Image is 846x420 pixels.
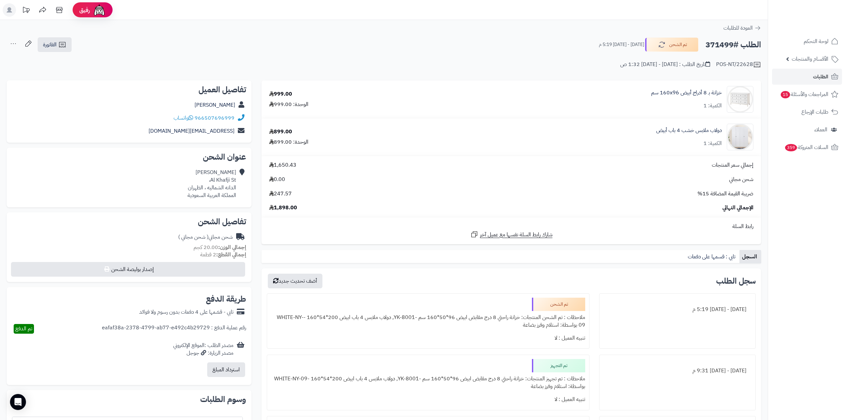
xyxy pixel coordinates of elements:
[43,41,57,49] span: الفاتورة
[269,138,308,146] div: الوحدة: 899.00
[102,324,246,334] div: رقم عملية الدفع : eafaf38a-2378-4799-ab77-e492c4b29729
[10,394,26,410] div: Open Intercom Messenger
[15,325,32,333] span: تم الدفع
[801,107,828,117] span: طلبات الإرجاع
[173,349,233,357] div: مصدر الزيارة: جوجل
[772,33,842,49] a: لوحة التحكم
[139,308,233,316] div: تابي - قسّمها على 4 دفعات بدون رسوم ولا فوائد
[12,86,246,94] h2: تفاصيل العميل
[269,90,292,98] div: 999.00
[780,90,828,99] span: المراجعات والأسئلة
[18,3,34,18] a: تحديثات المنصة
[645,38,698,52] button: تم الشحن
[705,38,761,52] h2: الطلب #371499
[729,176,753,183] span: شحن مجاني
[271,332,585,345] div: تنبيه العميل : لا
[271,311,585,332] div: ملاحظات : تم الشحن المنتجات: خزانة راحتي 8 درج مقابض ابيض 96*50*160 سم -YK-8001, دولاب ملابس 4 با...
[470,230,553,239] a: شارك رابط السلة نفسها مع عميل آخر
[801,5,840,19] img: logo-2.png
[271,393,585,406] div: تنبيه العميل : لا
[195,101,235,109] a: [PERSON_NAME]
[206,295,246,303] h2: طريقة الدفع
[269,161,296,169] span: 1,650.43
[271,372,585,393] div: ملاحظات : تم تجهيز المنتجات: خزانة راحتي 8 درج مقابض ابيض 96*50*160 سم -YK-8001, دولاب ملابس 4 با...
[174,114,193,122] a: واتساب
[79,6,90,14] span: رفيق
[792,54,828,64] span: الأقسام والمنتجات
[772,139,842,155] a: السلات المتروكة359
[11,262,245,277] button: إصدار بوليصة الشحن
[269,190,292,198] span: 247.57
[703,140,722,147] div: الكمية: 1
[784,143,828,152] span: السلات المتروكة
[532,298,585,311] div: تم الشحن
[269,128,292,136] div: 899.00
[12,153,246,161] h2: عنوان الشحن
[727,124,753,150] img: 1751790847-1-90x90.jpg
[532,359,585,372] div: تم التجهيز
[712,161,753,169] span: إجمالي سعر المنتجات
[685,250,739,263] a: تابي : قسمها على دفعات
[703,102,722,110] div: الكمية: 1
[772,86,842,102] a: المراجعات والأسئلة15
[814,125,827,134] span: العملاء
[178,233,209,241] span: ( شحن مجاني )
[727,86,753,113] img: 1731233659-1-90x90.jpg
[200,251,246,259] small: 2 قطعة
[269,176,285,183] span: 0.00
[268,274,322,288] button: أضف تحديث جديد
[173,342,233,357] div: مصدر الطلب :الموقع الإلكتروني
[218,243,246,251] strong: إجمالي الوزن:
[723,24,761,32] a: العودة للطلبات
[772,69,842,85] a: الطلبات
[93,3,106,17] img: ai-face.png
[697,190,753,198] span: ضريبة القيمة المضافة 15%
[38,37,72,52] a: الفاتورة
[772,104,842,120] a: طلبات الإرجاع
[813,72,828,81] span: الطلبات
[651,89,722,97] a: خزانة بـ 8 أدراج أبيض ‎160x96 سم‏
[12,395,246,403] h2: وسوم الطلبات
[604,364,751,377] div: [DATE] - [DATE] 9:31 م
[772,122,842,138] a: العملاء
[780,91,791,99] span: 15
[12,218,246,226] h2: تفاصيل الشحن
[784,144,798,152] span: 359
[149,127,234,135] a: [EMAIL_ADDRESS][DOMAIN_NAME]
[716,61,761,69] div: POS-NT/22628
[269,101,308,108] div: الوحدة: 999.00
[716,277,756,285] h3: سجل الطلب
[178,233,233,241] div: شحن مجاني
[264,223,758,230] div: رابط السلة
[620,61,710,68] div: تاريخ الطلب : [DATE] - [DATE] 1:32 ص
[480,231,553,239] span: شارك رابط السلة نفسها مع عميل آخر
[269,204,297,212] span: 1,898.00
[723,24,753,32] span: العودة للطلبات
[804,37,828,46] span: لوحة التحكم
[188,169,236,199] div: [PERSON_NAME] Al Khafji St، الدانه الشماليه ، الظهران المملكة العربية السعودية
[656,127,722,134] a: دولاب ملابس خشب 4 باب أبيض
[216,251,246,259] strong: إجمالي القطع:
[195,114,234,122] a: 966507696999
[739,250,761,263] a: السجل
[722,204,753,212] span: الإجمالي النهائي
[599,41,644,48] small: [DATE] - [DATE] 5:19 م
[194,243,246,251] small: 20.00 كجم
[207,362,245,377] button: استرداد المبلغ
[604,303,751,316] div: [DATE] - [DATE] 5:19 م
